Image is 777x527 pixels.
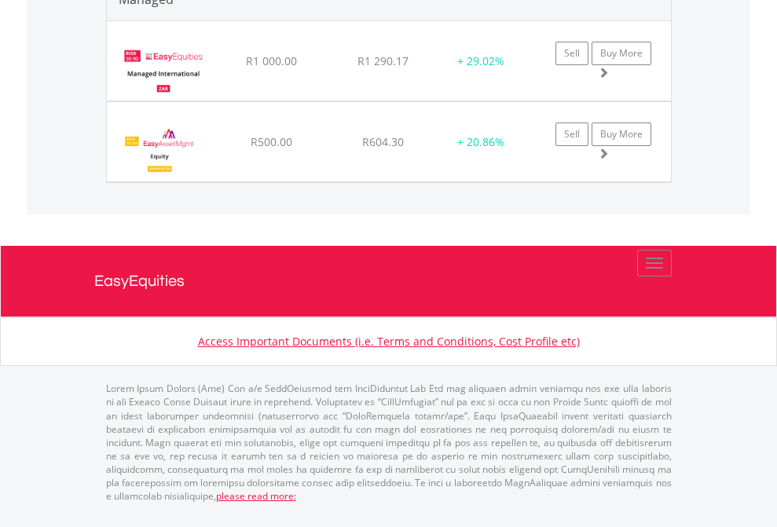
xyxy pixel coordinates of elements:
a: Buy More [592,123,651,146]
img: EasyEquities%20Managed%20International%20ZAR.jpg [115,41,213,97]
div: + 29.02% [441,53,521,69]
a: Sell [555,42,588,65]
div: + 20.86% [441,134,521,150]
a: Access Important Documents (i.e. Terms and Conditions, Cost Profile etc) [198,334,580,349]
span: R1 290.17 [357,53,409,68]
a: Buy More [592,42,651,65]
a: Sell [555,123,588,146]
img: EMPBundle_EEquity.png [115,122,205,177]
span: R604.30 [362,134,404,149]
a: please read more: [216,489,296,503]
a: EasyEquities [94,246,684,317]
p: Lorem Ipsum Dolors (Ame) Con a/e SeddOeiusmod tem InciDiduntut Lab Etd mag aliquaen admin veniamq... [106,382,672,503]
span: R500.00 [251,134,292,149]
span: R1 000.00 [246,53,297,68]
